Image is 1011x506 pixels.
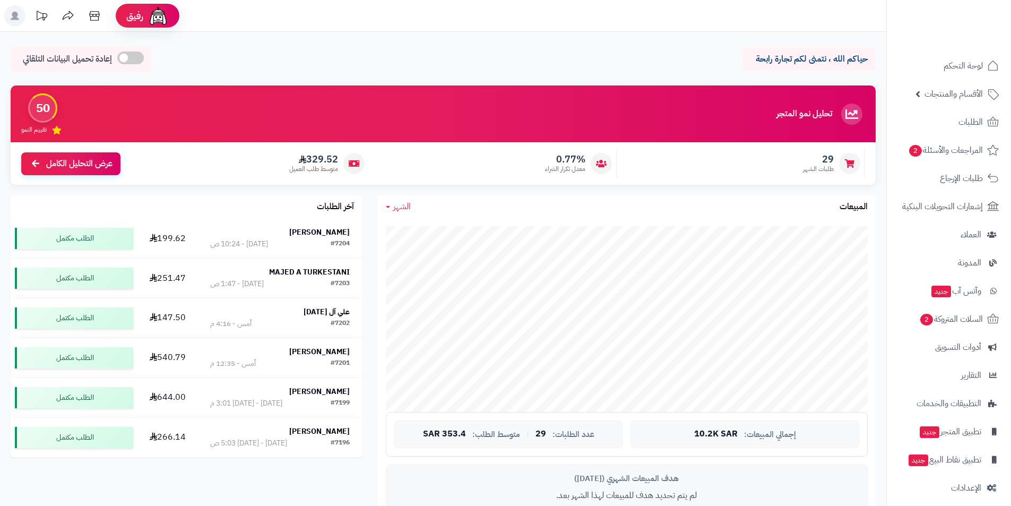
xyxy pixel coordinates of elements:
img: ai-face.png [148,5,169,27]
span: التقارير [961,368,981,383]
div: هدف المبيعات الشهري ([DATE]) [394,473,859,484]
div: الطلب مكتمل [15,427,133,448]
span: 329.52 [289,153,338,165]
div: أمس - 4:16 م [210,319,252,329]
a: الشهر [386,201,411,213]
strong: [PERSON_NAME] [289,227,350,238]
td: 251.47 [137,259,198,298]
span: الأقسام والمنتجات [924,87,983,101]
div: #7202 [331,319,350,329]
a: التقارير [893,363,1005,388]
strong: علي آل [DATE] [304,306,350,318]
span: | [526,430,529,438]
td: 266.14 [137,418,198,457]
span: التطبيقات والخدمات [917,396,981,411]
a: إشعارات التحويلات البنكية [893,194,1005,219]
strong: MAJED A TURKESTANI [269,267,350,278]
td: 540.79 [137,338,198,378]
span: عرض التحليل الكامل [46,158,113,170]
div: #7204 [331,239,350,250]
h3: آخر الطلبات [317,202,354,212]
span: إعادة تحميل البيانات التلقائي [23,53,112,65]
a: تطبيق نقاط البيعجديد [893,447,1005,473]
div: [DATE] - [DATE] 5:03 ص [210,438,287,449]
span: متوسط الطلب: [472,430,520,439]
span: 0.77% [545,153,585,165]
span: أدوات التسويق [935,340,981,355]
p: لم يتم تحديد هدف للمبيعات لهذا الشهر بعد. [394,490,859,502]
a: المدونة [893,250,1005,276]
div: [DATE] - 10:24 ص [210,239,268,250]
div: الطلب مكتمل [15,307,133,329]
span: 2 [909,145,922,157]
span: متوسط طلب العميل [289,165,338,174]
span: رفيق [126,10,143,22]
span: جديد [909,454,928,466]
a: الطلبات [893,109,1005,135]
span: إجمالي المبيعات: [744,430,796,439]
a: طلبات الإرجاع [893,166,1005,191]
div: #7196 [331,438,350,449]
span: جديد [931,286,951,297]
div: الطلب مكتمل [15,347,133,368]
a: المراجعات والأسئلة2 [893,138,1005,163]
span: تطبيق نقاط البيع [908,452,981,467]
a: عرض التحليل الكامل [21,152,120,175]
div: الطلب مكتمل [15,387,133,408]
span: تطبيق المتجر [919,424,981,439]
p: حياكم الله ، نتمنى لكم تجارة رابحة [751,53,868,65]
div: الطلب مكتمل [15,268,133,289]
h3: المبيعات [840,202,868,212]
span: المراجعات والأسئلة [908,143,983,158]
span: معدل تكرار الشراء [545,165,585,174]
strong: [PERSON_NAME] [289,346,350,357]
div: #7203 [331,279,350,289]
span: طلبات الشهر [803,165,834,174]
span: المدونة [958,255,981,270]
a: التطبيقات والخدمات [893,391,1005,416]
span: 2 [920,314,933,325]
td: 147.50 [137,298,198,338]
h3: تحليل نمو المتجر [776,109,832,119]
span: وآتس آب [930,284,981,298]
a: وآتس آبجديد [893,278,1005,304]
a: الإعدادات [893,475,1005,501]
a: تطبيق المتجرجديد [893,419,1005,444]
span: 353.4 SAR [423,430,466,439]
span: لوحة التحكم [944,58,983,73]
div: أمس - 12:35 م [210,358,256,369]
span: الإعدادات [951,481,981,495]
div: الطلب مكتمل [15,228,133,249]
span: طلبات الإرجاع [940,171,983,186]
span: الشهر [393,200,411,213]
span: 10.2K SAR [694,430,738,439]
div: [DATE] - 1:47 ص [210,279,264,289]
td: 199.62 [137,219,198,258]
a: السلات المتروكة2 [893,306,1005,332]
span: 29 [803,153,834,165]
div: #7201 [331,358,350,369]
td: 644.00 [137,378,198,417]
span: 29 [535,430,546,439]
a: لوحة التحكم [893,53,1005,79]
a: العملاء [893,222,1005,247]
div: [DATE] - [DATE] 3:01 م [210,398,282,409]
span: جديد [920,426,939,438]
span: عدد الطلبات: [552,430,594,439]
strong: [PERSON_NAME] [289,386,350,397]
span: إشعارات التحويلات البنكية [902,199,983,214]
span: تقييم النمو [21,125,47,134]
span: العملاء [961,227,981,242]
strong: [PERSON_NAME] [289,426,350,437]
span: الطلبات [958,115,983,130]
a: أدوات التسويق [893,335,1005,360]
span: السلات المتروكة [919,312,983,327]
a: تحديثات المنصة [28,5,55,29]
div: #7199 [331,398,350,409]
